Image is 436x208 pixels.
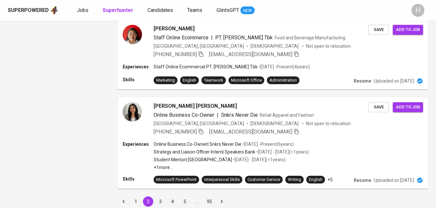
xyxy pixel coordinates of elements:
[50,5,59,15] img: app logo
[250,43,299,49] span: [DEMOGRAPHIC_DATA]
[123,141,154,147] p: Experiences
[117,20,428,89] a: [PERSON_NAME]Staff Online Ecommerce|PT. [PERSON_NAME] TbkFood and Beverage Manufacturing[GEOGRAPH...
[306,120,351,127] p: Not open to relocation
[217,196,227,207] button: Go to next page
[187,7,202,13] span: Teams
[211,34,213,42] span: |
[103,7,133,13] b: Superhunter
[393,102,423,112] button: Add to job
[154,25,195,33] span: [PERSON_NAME]
[123,76,154,83] p: Skills
[250,120,299,127] span: [DEMOGRAPHIC_DATA]
[368,102,389,112] button: Save
[154,120,244,127] div: [GEOGRAPHIC_DATA], [GEOGRAPHIC_DATA]
[255,149,309,155] p: • [DATE] - [DATE] ( <1 years )
[187,6,204,15] a: Teams
[154,51,197,57] span: [PHONE_NUMBER]
[154,43,244,49] div: [GEOGRAPHIC_DATA], [GEOGRAPHIC_DATA]
[309,177,322,183] div: English
[217,6,255,15] a: GlintsGPT NEW
[232,156,286,163] p: • [DATE] - [DATE] ( <1 years )
[154,129,197,135] span: [PHONE_NUMBER]
[288,177,301,183] div: Writing
[180,196,190,207] button: Go to page 5
[154,35,208,41] span: Staff Online Ecommerce
[123,25,142,44] img: eb6fcbeaab4b1ff0f27c8cb85bb22ab5.jpg
[209,51,292,57] span: [EMAIL_ADDRESS][DOMAIN_NAME]
[396,26,420,34] span: Add to job
[275,35,345,40] span: Food and Beverage Manufacturing
[374,78,414,84] p: Uploaded on [DATE]
[260,113,314,118] span: Retail Apparel and Fashion
[156,77,175,84] div: Marketing
[393,25,423,35] button: Add to job
[215,35,273,41] span: PT. [PERSON_NAME] Tbk
[217,7,239,13] span: GlintsGPT
[123,64,154,70] p: Experiences
[396,104,420,111] span: Add to job
[231,77,262,84] div: Microsoft Office
[155,196,166,207] button: Go to page 3
[118,196,129,207] button: Go to previous page
[411,4,424,17] div: H
[167,196,178,207] button: Go to page 4
[117,97,428,189] a: [PERSON_NAME] [PERSON_NAME]Online Business Co-Owner|Snkrs Never DieRetail Apparel and Fashion[GEO...
[77,7,88,13] span: Jobs
[123,102,142,122] img: 5e3dff10cd3b45a9c8addb310a4a7751.jpeg
[240,7,255,14] span: NEW
[77,6,90,15] a: Jobs
[147,7,173,13] span: Candidates
[154,64,258,70] p: Staff Online Ecommerce | PT. [PERSON_NAME] Tbk
[156,177,197,183] div: Microsoft PowerPoint
[221,112,258,118] span: Snkrs Never Die
[371,104,386,111] span: Save
[269,77,297,84] div: Administration
[354,177,371,183] p: Resume
[147,6,174,15] a: Candidates
[258,64,310,70] p: • [DATE] - Present ( 4 years )
[131,196,141,207] button: Go to page 1
[306,43,351,49] p: Not open to relocation
[154,102,237,110] span: [PERSON_NAME] [PERSON_NAME]
[154,112,214,118] span: Online Business Co-Owner
[368,25,389,35] button: Save
[154,141,241,147] p: Online Business Co-Owner | Snkrs Never Die
[8,5,59,15] a: Superpoweredapp logo
[209,129,292,135] span: [EMAIL_ADDRESS][DOMAIN_NAME]
[8,7,49,14] div: Superpowered
[183,77,196,84] div: English
[371,26,386,34] span: Save
[143,196,153,207] button: page 2
[123,176,154,182] p: Skills
[192,198,202,205] div: …
[103,6,135,15] a: Superhunter
[204,77,223,84] div: Teamwork
[354,78,371,84] p: Resume
[248,177,280,183] div: Customer Service
[204,177,240,183] div: Interpersonal Skills
[154,149,255,155] p: Strategy and Liaison Officer Intern | Speakers Bank
[241,141,294,147] p: • [DATE] - Present ( 6 years )
[374,177,414,183] p: Uploaded on [DATE]
[154,164,309,171] p: +1 more ...
[328,176,333,183] p: +5
[204,196,215,207] button: Go to page 95
[154,156,232,163] p: Student Mentor | [GEOGRAPHIC_DATA]
[217,111,218,119] span: |
[117,196,228,207] nav: pagination navigation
